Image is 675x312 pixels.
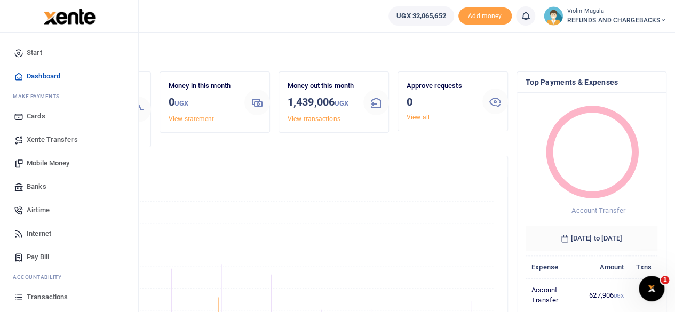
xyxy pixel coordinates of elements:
a: UGX 32,065,652 [388,6,454,26]
small: UGX [335,99,348,107]
iframe: Intercom live chat [639,276,664,301]
span: ake Payments [18,92,60,100]
small: Violin Mugala [567,7,666,16]
th: Amount [583,255,630,278]
span: Dashboard [27,71,60,82]
span: 1 [661,276,669,284]
span: UGX 32,065,652 [396,11,446,21]
h4: Hello Violin [41,46,666,58]
li: Toup your wallet [458,7,512,25]
a: View all [407,114,430,121]
span: Xente Transfers [27,134,78,145]
a: Transactions [9,285,130,309]
a: Start [9,41,130,65]
td: 3 [630,278,657,311]
li: M [9,88,130,105]
span: Pay Bill [27,252,49,262]
li: Ac [9,269,130,285]
li: Wallet ballance [384,6,458,26]
h3: 1,439,006 [288,94,355,111]
h4: Top Payments & Expenses [526,76,657,88]
span: Add money [458,7,512,25]
a: Cards [9,105,130,128]
span: Airtime [27,205,50,215]
span: REFUNDS AND CHARGEBACKS [567,15,666,25]
h3: 0 [169,94,236,111]
h3: 0 [407,94,474,110]
a: Banks [9,175,130,198]
td: Account Transfer [526,278,583,311]
span: Cards [27,111,45,122]
a: logo-small logo-large logo-large [43,12,96,20]
small: UGX [174,99,188,107]
a: Xente Transfers [9,128,130,151]
span: Start [27,47,42,58]
a: View transactions [288,115,340,123]
a: Pay Bill [9,245,130,269]
span: countability [21,273,61,281]
a: View statement [169,115,214,123]
span: Transactions [27,292,68,302]
a: Internet [9,222,130,245]
span: Internet [27,228,51,239]
a: Airtime [9,198,130,222]
th: Expense [526,255,583,278]
p: Approve requests [407,81,474,92]
small: UGX [614,293,624,299]
a: Dashboard [9,65,130,88]
a: Mobile Money [9,151,130,175]
span: Banks [27,181,46,192]
h4: Transactions Overview [50,161,499,172]
img: profile-user [544,6,563,26]
p: Money in this month [169,81,236,92]
p: Money out this month [288,81,355,92]
img: logo-large [44,9,96,25]
td: 627,906 [583,278,630,311]
th: Txns [630,255,657,278]
span: Mobile Money [27,158,69,169]
span: Account Transfer [571,206,625,214]
a: profile-user Violin Mugala REFUNDS AND CHARGEBACKS [544,6,666,26]
h6: [DATE] to [DATE] [526,226,657,251]
a: Add money [458,11,512,19]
